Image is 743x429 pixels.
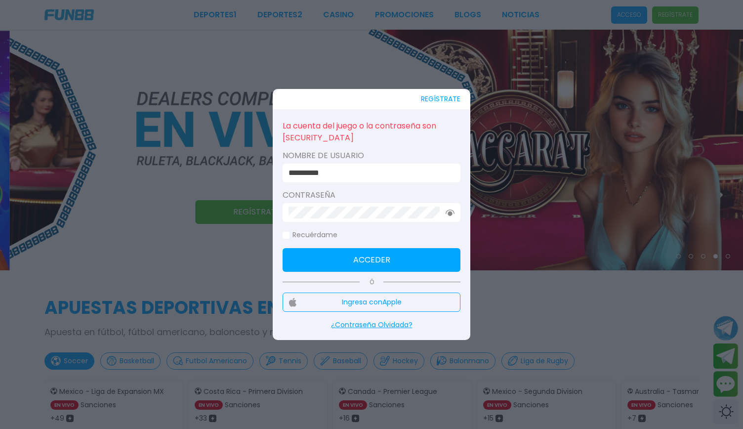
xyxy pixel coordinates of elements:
p: ¿Contraseña Olvidada? [283,320,460,330]
button: Ingresa conApple [283,293,460,312]
label: Recuérdame [283,230,337,240]
button: Acceder [283,248,460,272]
p: Ó [283,278,460,287]
button: REGÍSTRATE [421,89,460,109]
label: Nombre de usuario [283,150,460,162]
label: Contraseña [283,189,460,201]
p: La cuenta del juego o la contraseña son [SECURITY_DATA] [283,119,460,145]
